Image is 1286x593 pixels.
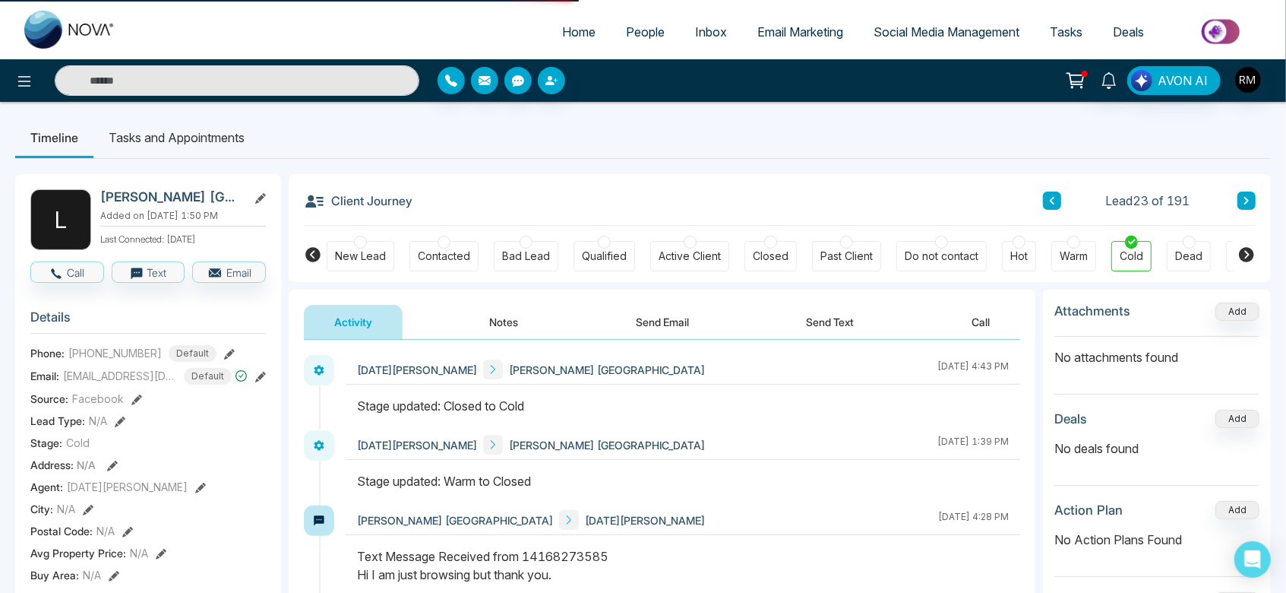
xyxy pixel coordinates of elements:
[1054,439,1259,458] p: No deals found
[611,17,680,46] a: People
[89,413,107,429] span: N/A
[335,249,386,264] div: New Lead
[30,309,266,333] h3: Details
[874,24,1019,40] span: Social Media Management
[1060,249,1088,264] div: Warm
[66,435,90,451] span: Cold
[30,189,91,250] div: L
[695,24,727,40] span: Inbox
[192,262,266,283] button: Email
[24,11,115,49] img: Nova CRM Logo
[304,305,403,339] button: Activity
[626,24,665,40] span: People
[680,17,742,46] a: Inbox
[1050,24,1082,40] span: Tasks
[509,362,705,378] span: [PERSON_NAME] [GEOGRAPHIC_DATA]
[357,512,553,528] span: [PERSON_NAME] [GEOGRAPHIC_DATA]
[858,17,1035,46] a: Social Media Management
[1158,71,1208,90] span: AVON AI
[1054,337,1259,366] p: No attachments found
[30,479,63,495] span: Agent:
[562,24,596,40] span: Home
[1054,411,1087,427] h3: Deals
[547,17,611,46] a: Home
[1120,249,1143,264] div: Cold
[83,567,101,583] span: N/A
[1215,410,1259,428] button: Add
[1175,249,1202,264] div: Dead
[905,249,978,264] div: Do not contact
[1131,70,1152,91] img: Lead Flow
[776,305,885,339] button: Send Text
[169,345,216,362] span: Default
[605,305,719,339] button: Send Email
[1035,17,1098,46] a: Tasks
[582,249,627,264] div: Qualified
[184,368,232,385] span: Default
[30,457,96,473] span: Address:
[941,305,1020,339] button: Call
[100,209,266,223] p: Added on [DATE] 1:50 PM
[742,17,858,46] a: Email Marketing
[30,435,62,451] span: Stage:
[1215,304,1259,317] span: Add
[1215,303,1259,321] button: Add
[68,345,162,361] span: [PHONE_NUMBER]
[357,437,477,453] span: [DATE][PERSON_NAME]
[937,360,1009,379] div: [DATE] 4:43 PM
[1098,17,1159,46] a: Deals
[1054,503,1123,518] h3: Action Plan
[509,437,705,453] span: [PERSON_NAME] [GEOGRAPHIC_DATA]
[30,567,79,583] span: Buy Area :
[1054,531,1259,549] p: No Action Plans Found
[30,413,85,429] span: Lead Type:
[304,189,412,212] h3: Client Journey
[757,24,843,40] span: Email Marketing
[753,249,788,264] div: Closed
[77,458,96,471] span: N/A
[30,501,53,517] span: City :
[30,345,65,361] span: Phone:
[130,545,148,561] span: N/A
[1105,192,1190,210] span: Lead 23 of 191
[1235,67,1261,93] img: User Avatar
[100,230,266,246] p: Last Connected: [DATE]
[502,249,550,264] div: Bad Lead
[15,117,93,158] li: Timeline
[1127,66,1221,95] button: AVON AI
[460,305,549,339] button: Notes
[1113,24,1144,40] span: Deals
[659,249,721,264] div: Active Client
[30,368,59,384] span: Email:
[820,249,873,264] div: Past Client
[937,435,1009,455] div: [DATE] 1:39 PM
[357,362,477,378] span: [DATE][PERSON_NAME]
[30,545,126,561] span: Avg Property Price :
[1167,14,1277,49] img: Market-place.gif
[1215,501,1259,519] button: Add
[418,249,470,264] div: Contacted
[585,512,705,528] span: [DATE][PERSON_NAME]
[67,479,188,495] span: [DATE][PERSON_NAME]
[938,510,1009,530] div: [DATE] 4:28 PM
[57,501,75,517] span: N/A
[72,391,124,407] span: Facebook
[63,368,177,384] span: [EMAIL_ADDRESS][DOMAIN_NAME]
[100,189,242,205] h2: [PERSON_NAME] [GEOGRAPHIC_DATA]
[1234,541,1271,578] div: Open Intercom Messenger
[30,262,104,283] button: Call
[30,523,93,539] span: Postal Code :
[93,117,260,158] li: Tasks and Appointments
[1010,249,1028,264] div: Hot
[112,262,185,283] button: Text
[96,523,115,539] span: N/A
[30,391,68,407] span: Source:
[1054,303,1130,319] h3: Attachments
